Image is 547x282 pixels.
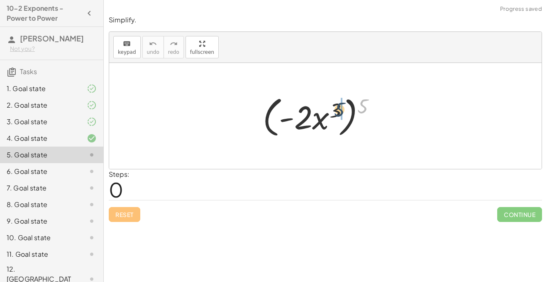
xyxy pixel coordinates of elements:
span: undo [147,49,159,55]
span: redo [168,49,179,55]
i: keyboard [123,39,131,49]
button: redoredo [164,36,184,58]
i: Task not started. [87,166,97,176]
span: fullscreen [190,49,214,55]
i: undo [149,39,157,49]
div: 7. Goal state [7,183,73,193]
div: 6. Goal state [7,166,73,176]
div: 1. Goal state [7,84,73,94]
span: Tasks [20,67,37,76]
label: Steps: [109,170,129,178]
div: 10. Goal state [7,233,73,243]
div: 8. Goal state [7,200,73,210]
div: Not you? [10,45,97,53]
p: Simplify. [109,15,542,25]
button: undoundo [142,36,164,58]
i: Task not started. [87,249,97,259]
i: redo [170,39,178,49]
h4: 10-2 Exponents - Power to Power [7,3,82,23]
span: [PERSON_NAME] [20,34,84,43]
div: 3. Goal state [7,117,73,127]
i: Task not started. [87,200,97,210]
div: 11. Goal state [7,249,73,259]
span: Progress saved [500,5,542,13]
button: keyboardkeypad [113,36,141,58]
span: keypad [118,49,136,55]
i: Task finished and part of it marked as correct. [87,100,97,110]
i: Task not started. [87,183,97,193]
i: Task finished and part of it marked as correct. [87,117,97,127]
i: Task finished and part of it marked as correct. [87,84,97,94]
button: fullscreen [186,36,219,58]
i: Task not started. [87,216,97,226]
div: 5. Goal state [7,150,73,160]
span: 0 [109,177,123,202]
i: Task not started. [87,233,97,243]
i: Task finished and correct. [87,133,97,143]
div: 4. Goal state [7,133,73,143]
div: 2. Goal state [7,100,73,110]
div: 9. Goal state [7,216,73,226]
i: Task not started. [87,150,97,160]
